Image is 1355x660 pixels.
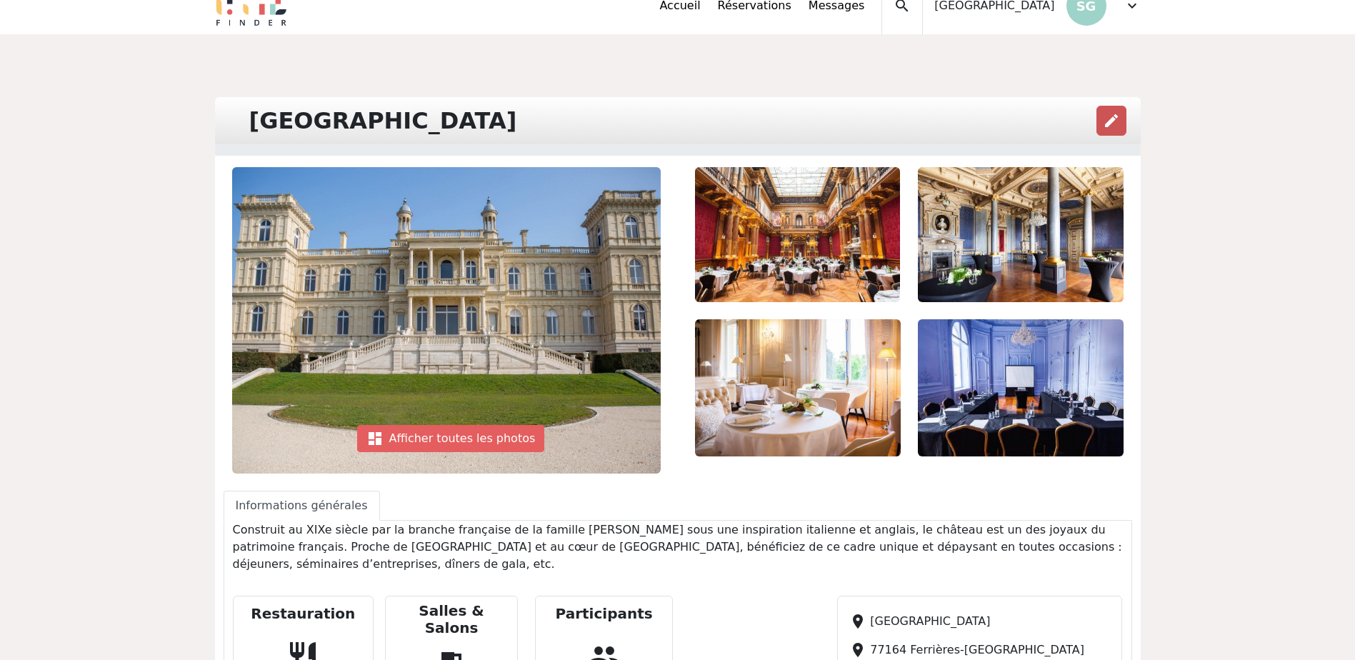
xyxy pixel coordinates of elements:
span: 77164 Ferrières-[GEOGRAPHIC_DATA] [870,643,1084,656]
p: Construit au XIXe siècle par la branche française de la famille [PERSON_NAME] sous une inspiratio... [233,521,1123,573]
h5: Salles & Salons [391,602,511,636]
span: place [849,641,866,659]
span: dashboard [366,430,384,447]
a: Informations générales [224,491,380,521]
img: 4.jpg [695,319,901,456]
img: 5.jpg [918,319,1124,456]
img: 3.jpg [918,167,1124,302]
div: [GEOGRAPHIC_DATA] [241,103,526,139]
span: edit [1103,112,1120,129]
span: [GEOGRAPHIC_DATA] [870,614,990,628]
span: place [849,613,866,630]
h5: Restauration [251,605,355,622]
button: edit [1096,106,1126,136]
div: Afficher toutes les photos [357,425,545,452]
img: 1.jpg [232,167,661,474]
h5: Participants [556,605,653,622]
img: 2.jpg [695,167,901,302]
